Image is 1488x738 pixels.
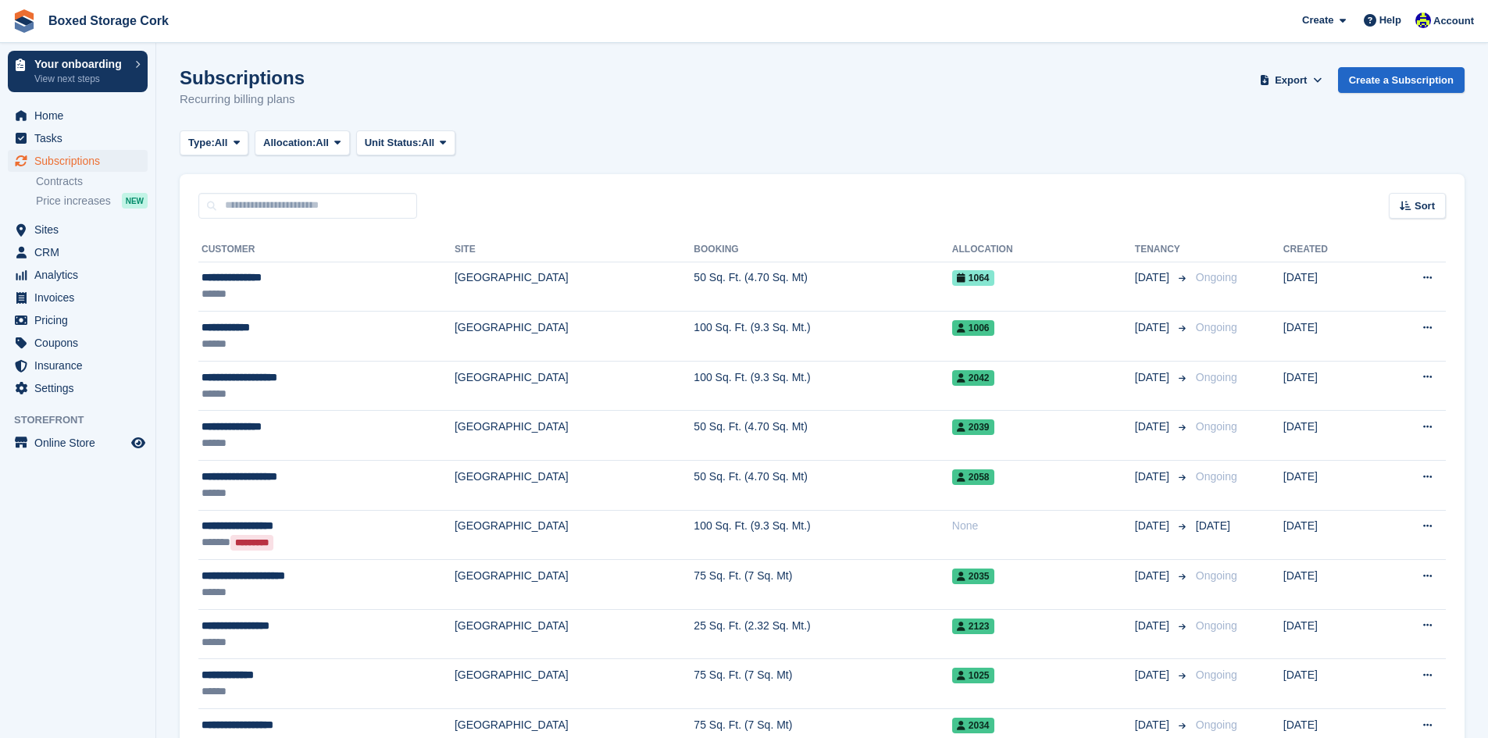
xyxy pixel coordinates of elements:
[34,432,128,454] span: Online Store
[952,370,994,386] span: 2042
[8,309,148,331] a: menu
[1135,269,1172,286] span: [DATE]
[34,105,128,127] span: Home
[1135,667,1172,683] span: [DATE]
[180,67,305,88] h1: Subscriptions
[455,361,694,411] td: [GEOGRAPHIC_DATA]
[952,469,994,485] span: 2058
[455,560,694,610] td: [GEOGRAPHIC_DATA]
[1257,67,1326,93] button: Export
[1302,12,1333,28] span: Create
[12,9,36,33] img: stora-icon-8386f47178a22dfd0bd8f6a31ec36ba5ce8667c1dd55bd0f319d3a0aa187defe.svg
[455,510,694,560] td: [GEOGRAPHIC_DATA]
[952,569,994,584] span: 2035
[1135,237,1190,262] th: Tenancy
[1196,718,1237,731] span: Ongoing
[34,59,127,70] p: Your onboarding
[8,355,148,376] a: menu
[1415,198,1435,214] span: Sort
[694,237,951,262] th: Booking
[34,264,128,286] span: Analytics
[1135,618,1172,634] span: [DATE]
[365,135,422,151] span: Unit Status:
[694,411,951,461] td: 50 Sq. Ft. (4.70 Sq. Mt)
[1283,659,1377,709] td: [DATE]
[1196,470,1237,483] span: Ongoing
[34,332,128,354] span: Coupons
[8,105,148,127] a: menu
[34,72,127,86] p: View next steps
[36,194,111,209] span: Price increases
[129,433,148,452] a: Preview store
[952,237,1135,262] th: Allocation
[694,609,951,659] td: 25 Sq. Ft. (2.32 Sq. Mt.)
[455,411,694,461] td: [GEOGRAPHIC_DATA]
[455,262,694,312] td: [GEOGRAPHIC_DATA]
[952,270,994,286] span: 1064
[1196,519,1230,532] span: [DATE]
[952,718,994,733] span: 2034
[952,518,1135,534] div: None
[14,412,155,428] span: Storefront
[263,135,316,151] span: Allocation:
[952,619,994,634] span: 2123
[1283,361,1377,411] td: [DATE]
[188,135,215,151] span: Type:
[8,332,148,354] a: menu
[455,609,694,659] td: [GEOGRAPHIC_DATA]
[1196,420,1237,433] span: Ongoing
[1196,321,1237,333] span: Ongoing
[255,130,350,156] button: Allocation: All
[1135,469,1172,485] span: [DATE]
[34,355,128,376] span: Insurance
[694,461,951,511] td: 50 Sq. Ft. (4.70 Sq. Mt)
[198,237,455,262] th: Customer
[694,312,951,362] td: 100 Sq. Ft. (9.3 Sq. Mt.)
[1283,510,1377,560] td: [DATE]
[34,287,128,308] span: Invoices
[34,219,128,241] span: Sites
[1283,237,1377,262] th: Created
[952,320,994,336] span: 1006
[215,135,228,151] span: All
[1433,13,1474,29] span: Account
[8,264,148,286] a: menu
[1135,369,1172,386] span: [DATE]
[455,237,694,262] th: Site
[694,262,951,312] td: 50 Sq. Ft. (4.70 Sq. Mt)
[694,560,951,610] td: 75 Sq. Ft. (7 Sq. Mt)
[8,150,148,172] a: menu
[8,127,148,149] a: menu
[1196,569,1237,582] span: Ongoing
[455,659,694,709] td: [GEOGRAPHIC_DATA]
[952,419,994,435] span: 2039
[34,377,128,399] span: Settings
[34,309,128,331] span: Pricing
[122,193,148,209] div: NEW
[1135,717,1172,733] span: [DATE]
[1379,12,1401,28] span: Help
[180,91,305,109] p: Recurring billing plans
[1283,461,1377,511] td: [DATE]
[180,130,248,156] button: Type: All
[1338,67,1465,93] a: Create a Subscription
[1135,419,1172,435] span: [DATE]
[422,135,435,151] span: All
[316,135,329,151] span: All
[8,377,148,399] a: menu
[1415,12,1431,28] img: Vincent
[8,432,148,454] a: menu
[36,192,148,209] a: Price increases NEW
[356,130,455,156] button: Unit Status: All
[8,51,148,92] a: Your onboarding View next steps
[1196,668,1237,681] span: Ongoing
[42,8,175,34] a: Boxed Storage Cork
[8,241,148,263] a: menu
[1135,319,1172,336] span: [DATE]
[694,510,951,560] td: 100 Sq. Ft. (9.3 Sq. Mt.)
[1275,73,1307,88] span: Export
[34,241,128,263] span: CRM
[1196,619,1237,632] span: Ongoing
[1196,371,1237,383] span: Ongoing
[455,461,694,511] td: [GEOGRAPHIC_DATA]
